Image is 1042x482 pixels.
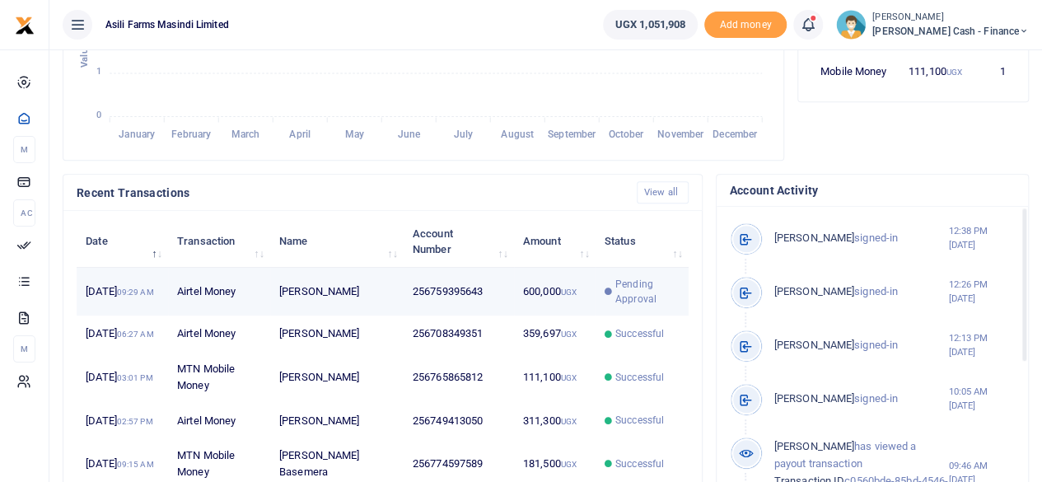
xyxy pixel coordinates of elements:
[404,268,514,316] td: 256759395643
[270,316,404,352] td: [PERSON_NAME]
[77,403,168,438] td: [DATE]
[168,216,270,267] th: Transaction: activate to sort column ascending
[270,352,404,403] td: [PERSON_NAME]
[971,54,1015,88] td: 1
[774,285,854,297] span: [PERSON_NAME]
[117,373,153,382] small: 03:01 PM
[117,417,153,426] small: 02:57 PM
[77,352,168,403] td: [DATE]
[609,129,645,140] tspan: October
[561,330,577,339] small: UGX
[13,199,35,227] li: Ac
[117,460,154,469] small: 09:15 AM
[713,129,758,140] tspan: December
[615,277,680,307] span: Pending Approval
[774,337,949,354] p: signed-in
[774,283,949,301] p: signed-in
[514,268,596,316] td: 600,000
[15,18,35,30] a: logo-small logo-large logo-large
[501,129,534,140] tspan: August
[774,440,854,452] span: [PERSON_NAME]
[872,11,1029,25] small: [PERSON_NAME]
[404,352,514,403] td: 256765865812
[13,136,35,163] li: M
[615,456,664,471] span: Successful
[404,403,514,438] td: 256749413050
[168,316,270,352] td: Airtel Money
[704,17,787,30] a: Add money
[596,10,704,40] li: Wallet ballance
[117,288,154,297] small: 09:29 AM
[615,16,685,33] span: UGX 1,051,908
[270,216,404,267] th: Name: activate to sort column ascending
[637,181,689,204] a: View all
[119,129,155,140] tspan: January
[561,460,577,469] small: UGX
[898,54,971,88] td: 111,100
[514,403,596,438] td: 311,300
[77,216,168,267] th: Date: activate to sort column descending
[946,68,962,77] small: UGX
[168,403,270,438] td: Airtel Money
[77,316,168,352] td: [DATE]
[453,129,472,140] tspan: July
[514,352,596,403] td: 111,100
[397,129,420,140] tspan: June
[704,12,787,39] li: Toup your wallet
[948,278,1015,306] small: 12:26 PM [DATE]
[117,330,154,339] small: 06:27 AM
[774,232,854,244] span: [PERSON_NAME]
[615,326,664,341] span: Successful
[561,417,577,426] small: UGX
[872,24,1029,39] span: [PERSON_NAME] Cash - Finance
[948,331,1015,359] small: 12:13 PM [DATE]
[13,335,35,363] li: M
[514,216,596,267] th: Amount: activate to sort column ascending
[99,17,236,32] span: Asili Farms Masindi Limited
[514,316,596,352] td: 359,697
[774,392,854,405] span: [PERSON_NAME]
[774,339,854,351] span: [PERSON_NAME]
[171,129,211,140] tspan: February
[615,370,664,385] span: Successful
[168,268,270,316] td: Airtel Money
[561,288,577,297] small: UGX
[730,181,1015,199] h4: Account Activity
[344,129,363,140] tspan: May
[77,268,168,316] td: [DATE]
[948,385,1015,413] small: 10:05 AM [DATE]
[77,184,624,202] h4: Recent Transactions
[603,10,698,40] a: UGX 1,051,908
[96,67,101,77] tspan: 1
[774,391,949,408] p: signed-in
[948,224,1015,252] small: 12:38 PM [DATE]
[657,129,704,140] tspan: November
[836,10,866,40] img: profile-user
[774,230,949,247] p: signed-in
[270,268,404,316] td: [PERSON_NAME]
[811,54,898,88] td: Mobile Money
[836,10,1029,40] a: profile-user [PERSON_NAME] [PERSON_NAME] Cash - Finance
[15,16,35,35] img: logo-small
[270,403,404,438] td: [PERSON_NAME]
[404,316,514,352] td: 256708349351
[561,373,577,382] small: UGX
[231,129,260,140] tspan: March
[168,352,270,403] td: MTN Mobile Money
[615,413,664,428] span: Successful
[96,110,101,120] tspan: 0
[289,129,311,140] tspan: April
[404,216,514,267] th: Account Number: activate to sort column ascending
[704,12,787,39] span: Add money
[548,129,596,140] tspan: September
[596,216,689,267] th: Status: activate to sort column ascending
